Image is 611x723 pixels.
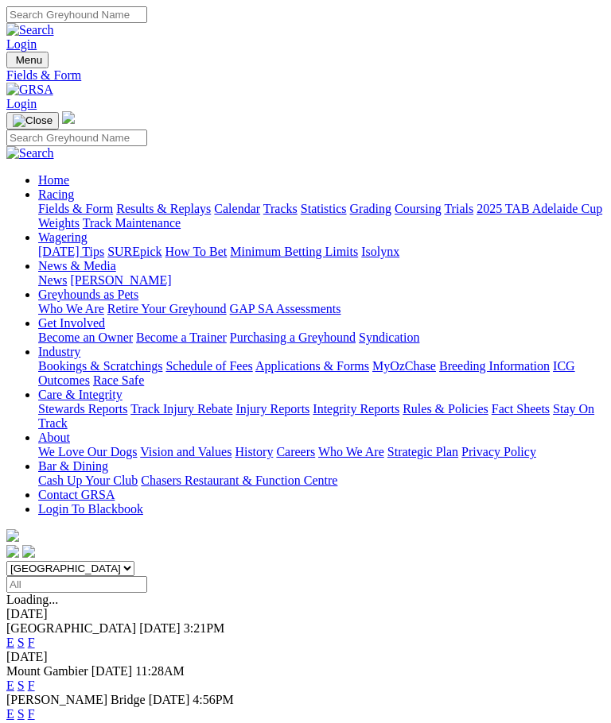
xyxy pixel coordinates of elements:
[276,445,315,458] a: Careers
[62,111,75,124] img: logo-grsa-white.png
[6,68,605,83] a: Fields & Form
[38,459,108,473] a: Bar & Dining
[16,54,42,66] span: Menu
[28,636,35,649] a: F
[38,302,104,315] a: Who We Are
[38,402,605,431] div: Care & Integrity
[91,664,133,678] span: [DATE]
[301,202,347,215] a: Statistics
[38,402,594,430] a: Stay On Track
[6,664,88,678] span: Mount Gambier
[230,331,356,344] a: Purchasing a Greyhound
[38,345,80,358] a: Industry
[38,259,116,273] a: News & Media
[38,288,138,301] a: Greyhounds as Pets
[38,316,105,330] a: Get Involved
[6,6,147,23] input: Search
[141,474,337,487] a: Chasers Restaurant & Function Centre
[6,707,14,721] a: E
[6,112,59,130] button: Toggle navigation
[444,202,473,215] a: Trials
[165,359,252,373] a: Schedule of Fees
[439,359,550,373] a: Breeding Information
[38,331,133,344] a: Become an Owner
[230,302,341,315] a: GAP SA Assessments
[38,273,605,288] div: News & Media
[387,445,458,458] a: Strategic Plan
[6,693,146,706] span: [PERSON_NAME] Bridge
[477,202,602,215] a: 2025 TAB Adelaide Cup
[38,431,70,444] a: About
[6,97,37,110] a: Login
[13,114,53,127] img: Close
[38,302,605,316] div: Greyhounds as Pets
[6,621,136,635] span: [GEOGRAPHIC_DATA]
[18,679,25,692] a: S
[38,359,575,387] a: ICG Outcomes
[6,83,53,97] img: GRSA
[6,545,19,558] img: facebook.svg
[38,445,137,458] a: We Love Our Dogs
[38,188,74,201] a: Racing
[38,202,605,230] div: Racing
[149,693,190,706] span: [DATE]
[136,331,227,344] a: Become a Trainer
[38,474,138,487] a: Cash Up Your Club
[361,245,399,258] a: Isolynx
[6,650,605,664] div: [DATE]
[93,373,144,387] a: Race Safe
[139,621,181,635] span: [DATE]
[6,37,37,51] a: Login
[38,488,115,501] a: Contact GRSA
[6,576,147,593] input: Select date
[107,302,227,315] a: Retire Your Greyhound
[28,707,35,721] a: F
[38,245,605,259] div: Wagering
[6,607,605,621] div: [DATE]
[38,359,162,373] a: Bookings & Scratchings
[350,202,391,215] a: Grading
[6,146,54,160] img: Search
[372,359,436,373] a: MyOzChase
[184,621,225,635] span: 3:21PM
[235,402,309,416] a: Injury Reports
[263,202,298,215] a: Tracks
[193,693,234,706] span: 4:56PM
[255,359,369,373] a: Applications & Forms
[18,636,25,649] a: S
[38,359,605,388] div: Industry
[318,445,384,458] a: Who We Are
[38,230,88,244] a: Wagering
[6,529,19,542] img: logo-grsa-white.png
[313,402,399,416] a: Integrity Reports
[22,545,35,558] img: twitter.svg
[395,202,442,215] a: Coursing
[6,679,14,692] a: E
[28,679,35,692] a: F
[38,331,605,345] div: Get Involved
[492,402,550,416] a: Fact Sheets
[6,593,58,606] span: Loading...
[230,245,358,258] a: Minimum Betting Limits
[38,173,69,187] a: Home
[140,445,232,458] a: Vision and Values
[70,273,171,287] a: [PERSON_NAME]
[83,216,181,230] a: Track Maintenance
[107,245,162,258] a: SUREpick
[38,388,123,401] a: Care & Integrity
[18,707,25,721] a: S
[38,245,104,258] a: [DATE] Tips
[135,664,185,678] span: 11:28AM
[38,474,605,488] div: Bar & Dining
[359,331,419,344] a: Syndication
[235,445,273,458] a: History
[38,202,113,215] a: Fields & Form
[461,445,536,458] a: Privacy Policy
[38,273,67,287] a: News
[6,636,14,649] a: E
[38,445,605,459] div: About
[214,202,260,215] a: Calendar
[38,216,80,230] a: Weights
[38,402,127,416] a: Stewards Reports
